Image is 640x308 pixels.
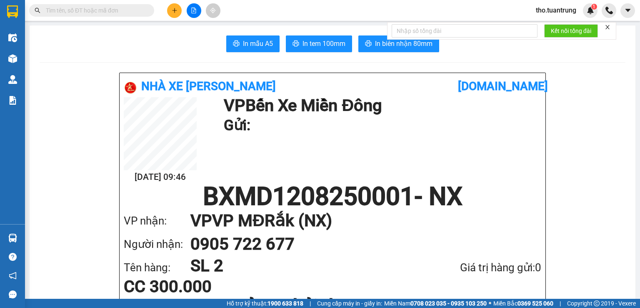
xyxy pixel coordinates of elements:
[224,114,537,137] h1: Gửi:
[384,299,487,308] span: Miền Nam
[392,24,537,38] input: Nhập số tổng đài
[190,209,525,232] h1: VP VP MĐRắk (NX)
[8,234,17,242] img: warehouse-icon
[9,290,17,298] span: message
[8,96,17,105] img: solution-icon
[517,300,553,307] strong: 0369 525 060
[124,278,262,295] div: CC 300.000
[124,184,541,209] h1: BXMD1208250001 - NX
[210,8,216,13] span: aim
[9,272,17,280] span: notification
[227,299,303,308] span: Hỗ trợ kỹ thuật:
[243,38,273,49] span: In mẫu A5
[591,4,597,10] sup: 1
[594,300,600,306] span: copyright
[124,170,197,184] h2: [DATE] 09:46
[489,302,491,305] span: ⚪️
[358,35,439,52] button: printerIn biên nhận 80mm
[416,259,541,276] div: Giá trị hàng gửi: 0
[292,40,299,48] span: printer
[124,259,190,276] div: Tên hàng:
[233,40,240,48] span: printer
[587,7,594,14] img: icon-new-feature
[124,81,137,94] img: logo.jpg
[410,300,487,307] strong: 0708 023 035 - 0935 103 250
[206,3,220,18] button: aim
[551,26,591,35] span: Kết nối tổng đài
[141,79,276,93] b: Nhà xe [PERSON_NAME]
[46,6,144,15] input: Tìm tên, số ĐT hoặc mã đơn
[365,40,372,48] span: printer
[8,33,17,42] img: warehouse-icon
[493,299,553,308] span: Miền Bắc
[592,4,595,10] span: 1
[8,75,17,84] img: warehouse-icon
[7,5,18,18] img: logo-vxr
[302,38,345,49] span: In tem 100mm
[191,8,197,13] span: file-add
[620,3,635,18] button: caret-down
[544,24,598,38] button: Kết nối tổng đài
[124,212,190,230] div: VP nhận:
[226,35,280,52] button: printerIn mẫu A5
[605,24,610,30] span: close
[529,5,583,15] span: tho.tuantrung
[267,300,303,307] strong: 1900 633 818
[8,54,17,63] img: warehouse-icon
[605,7,613,14] img: phone-icon
[458,79,548,93] b: [DOMAIN_NAME]
[286,35,352,52] button: printerIn tem 100mm
[172,8,177,13] span: plus
[624,7,632,14] span: caret-down
[375,38,432,49] span: In biên nhận 80mm
[187,3,201,18] button: file-add
[190,232,525,256] h1: 0905 722 677
[124,236,190,253] div: Người nhận:
[9,253,17,261] span: question-circle
[35,8,40,13] span: search
[310,299,311,308] span: |
[317,299,382,308] span: Cung cấp máy in - giấy in:
[560,299,561,308] span: |
[224,97,537,114] h1: VP Bến Xe Miền Đông
[190,256,416,276] h1: SL 2
[167,3,182,18] button: plus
